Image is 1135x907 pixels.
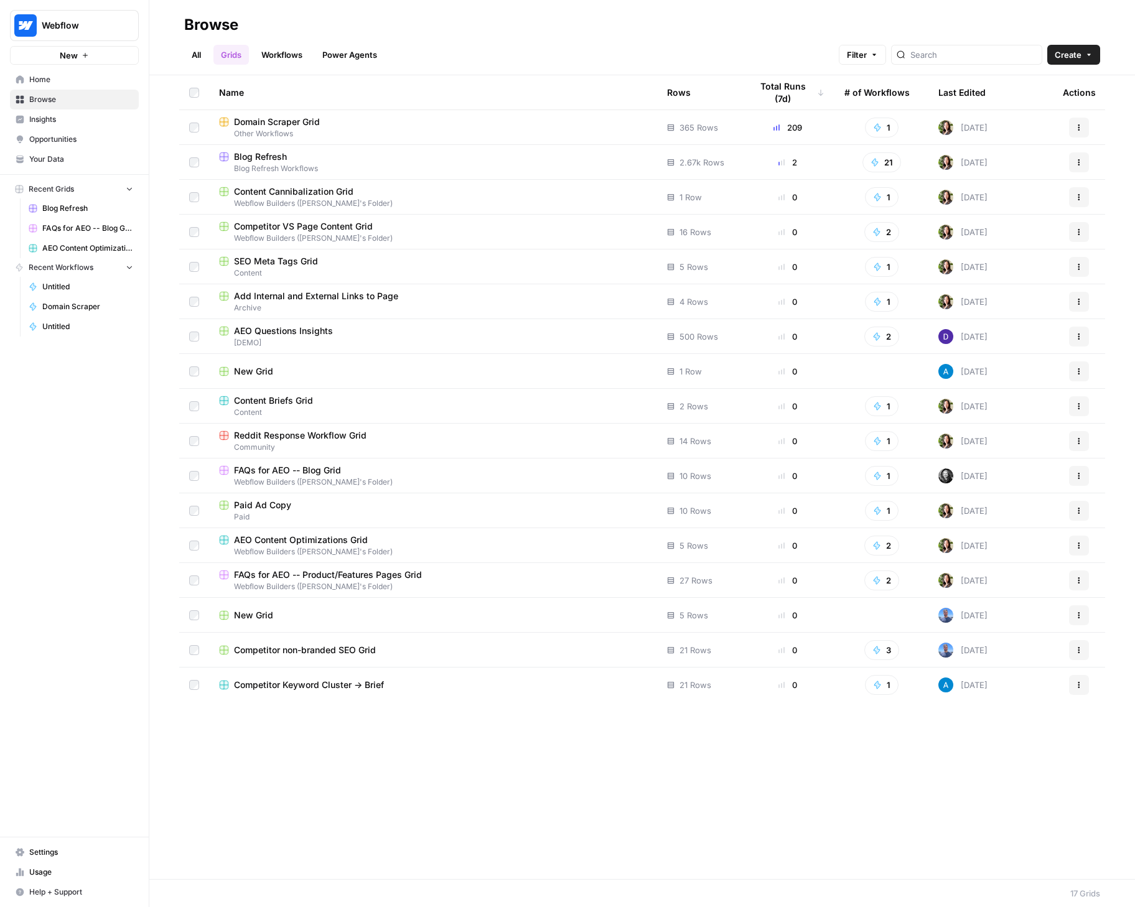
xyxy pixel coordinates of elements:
[751,679,824,691] div: 0
[865,675,899,695] button: 1
[938,434,988,449] div: [DATE]
[847,49,867,61] span: Filter
[862,152,901,172] button: 21
[938,677,953,692] img: o3cqybgnmipr355j8nz4zpq1mc6x
[42,301,133,312] span: Domain Scraper
[29,262,93,273] span: Recent Workflows
[10,129,139,149] a: Opportunities
[10,842,139,862] a: Settings
[29,886,133,898] span: Help + Support
[219,534,647,557] a: AEO Content Optimizations GridWebflow Builders ([PERSON_NAME]'s Folder)
[680,679,711,691] span: 21 Rows
[667,75,691,109] div: Rows
[219,679,647,691] a: Competitor Keyword Cluster -> Brief
[234,534,368,546] span: AEO Content Optimizations Grid
[938,503,953,518] img: tfqcqvankhknr4alfzf7rpur2gif
[42,203,133,214] span: Blog Refresh
[865,396,899,416] button: 1
[938,643,953,658] img: 7bc35wype9rgbomcem5uxsgt1y12
[42,281,133,292] span: Untitled
[938,434,953,449] img: tfqcqvankhknr4alfzf7rpur2gif
[42,243,133,254] span: AEO Content Optimizations Grid
[29,134,133,145] span: Opportunities
[219,394,647,418] a: Content Briefs GridContent
[234,499,291,511] span: Paid Ad Copy
[938,259,988,274] div: [DATE]
[219,337,647,348] span: [DEMO]
[751,470,824,482] div: 0
[10,70,139,90] a: Home
[234,290,398,302] span: Add Internal and External Links to Page
[219,151,647,174] a: Blog RefreshBlog Refresh Workflows
[864,327,899,347] button: 2
[1047,45,1100,65] button: Create
[219,255,647,279] a: SEO Meta Tags GridContent
[219,220,647,244] a: Competitor VS Page Content GridWebflow Builders ([PERSON_NAME]'s Folder)
[864,222,899,242] button: 2
[680,400,708,412] span: 2 Rows
[938,503,988,518] div: [DATE]
[938,468,988,483] div: [DATE]
[751,505,824,517] div: 0
[219,302,647,314] span: Archive
[10,149,139,169] a: Your Data
[751,400,824,412] div: 0
[938,608,953,623] img: 7bc35wype9rgbomcem5uxsgt1y12
[184,45,208,65] a: All
[234,185,353,198] span: Content Cannibalization Grid
[751,539,824,552] div: 0
[680,261,708,273] span: 5 Rows
[219,290,647,314] a: Add Internal and External Links to PageArchive
[10,882,139,902] button: Help + Support
[680,644,711,656] span: 21 Rows
[219,233,647,244] span: Webflow Builders ([PERSON_NAME]'s Folder)
[938,190,953,205] img: tfqcqvankhknr4alfzf7rpur2gif
[938,364,953,379] img: o3cqybgnmipr355j8nz4zpq1mc6x
[680,609,708,621] span: 5 Rows
[938,225,988,240] div: [DATE]
[234,255,318,267] span: SEO Meta Tags Grid
[234,220,373,233] span: Competitor VS Page Content Grid
[234,151,287,163] span: Blog Refresh
[219,546,647,557] span: Webflow Builders ([PERSON_NAME]'s Folder)
[938,573,953,588] img: tfqcqvankhknr4alfzf7rpur2gif
[938,225,953,240] img: tfqcqvankhknr4alfzf7rpur2gif
[234,325,333,337] span: AEO Questions Insights
[29,114,133,125] span: Insights
[751,574,824,587] div: 0
[234,609,273,621] span: New Grid
[1055,49,1081,61] span: Create
[751,121,824,134] div: 209
[680,121,718,134] span: 365 Rows
[234,644,376,656] span: Competitor non-branded SEO Grid
[751,191,824,203] div: 0
[315,45,385,65] a: Power Agents
[10,180,139,198] button: Recent Grids
[865,501,899,521] button: 1
[42,223,133,234] span: FAQs for AEO -- Blog Grid
[751,435,824,447] div: 0
[751,226,824,238] div: 0
[14,14,37,37] img: Webflow Logo
[938,538,953,553] img: tfqcqvankhknr4alfzf7rpur2gif
[938,190,988,205] div: [DATE]
[219,185,647,209] a: Content Cannibalization GridWebflow Builders ([PERSON_NAME]'s Folder)
[29,154,133,165] span: Your Data
[234,116,320,128] span: Domain Scraper Grid
[10,258,139,277] button: Recent Workflows
[680,435,711,447] span: 14 Rows
[42,321,133,332] span: Untitled
[751,156,824,169] div: 2
[219,163,647,174] span: Blog Refresh Workflows
[23,317,139,337] a: Untitled
[42,19,117,32] span: Webflow
[234,429,367,442] span: Reddit Response Workflow Grid
[938,399,988,414] div: [DATE]
[234,394,313,407] span: Content Briefs Grid
[10,109,139,129] a: Insights
[219,325,647,348] a: AEO Questions Insights[DEMO]
[865,118,899,137] button: 1
[938,155,953,170] img: tfqcqvankhknr4alfzf7rpur2gif
[680,295,708,308] span: 4 Rows
[938,643,988,658] div: [DATE]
